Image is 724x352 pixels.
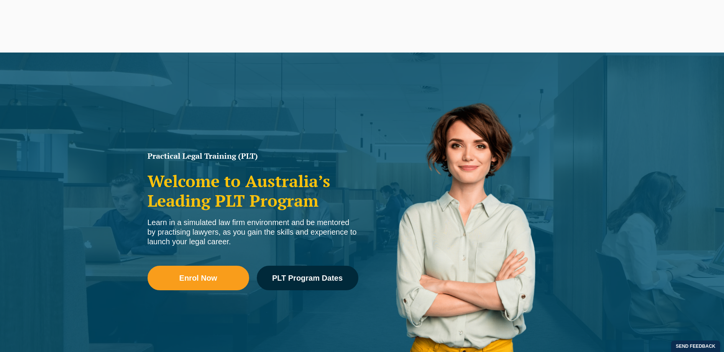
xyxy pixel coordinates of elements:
[257,266,358,290] a: PLT Program Dates
[148,218,358,247] div: Learn in a simulated law firm environment and be mentored by practising lawyers, as you gain the ...
[148,266,249,290] a: Enrol Now
[272,274,343,282] span: PLT Program Dates
[148,152,358,160] h1: Practical Legal Training (PLT)
[179,274,217,282] span: Enrol Now
[148,171,358,210] h2: Welcome to Australia’s Leading PLT Program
